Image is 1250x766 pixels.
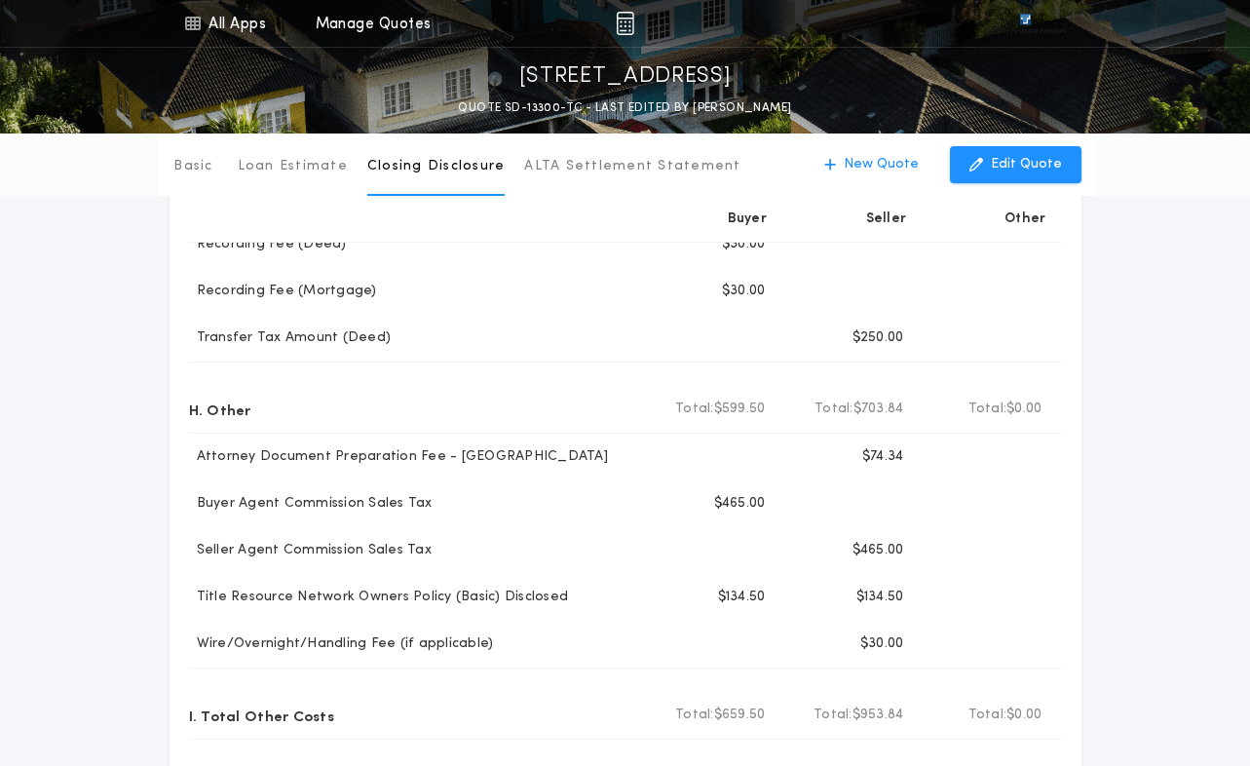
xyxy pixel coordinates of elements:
[856,588,904,607] p: $134.50
[189,328,392,348] p: Transfer Tax Amount (Deed)
[714,400,766,419] span: $599.50
[189,700,335,731] p: I. Total Other Costs
[862,447,904,467] p: $74.34
[722,235,766,254] p: $30.00
[189,588,569,607] p: Title Resource Network Owners Policy (Basic) Disclosed
[852,328,904,348] p: $250.00
[722,282,766,301] p: $30.00
[189,634,494,654] p: Wire/Overnight/Handling Fee (if applicable)
[844,155,919,174] p: New Quote
[852,706,904,725] span: $953.84
[714,494,766,514] p: $465.00
[189,447,608,467] p: Attorney Document Preparation Fee - [GEOGRAPHIC_DATA]
[814,706,852,725] b: Total:
[950,146,1081,183] button: Edit Quote
[367,157,506,176] p: Closing Disclosure
[718,588,766,607] p: $134.50
[968,706,1007,725] b: Total:
[852,541,904,560] p: $465.00
[458,98,791,118] p: QUOTE SD-13300-TC - LAST EDITED BY [PERSON_NAME]
[173,157,212,176] p: Basic
[675,706,714,725] b: Total:
[728,210,767,229] p: Buyer
[519,61,732,93] p: [STREET_ADDRESS]
[853,400,904,419] span: $703.84
[189,494,433,514] p: Buyer Agent Commission Sales Tax
[984,14,1066,33] img: vs-icon
[805,146,938,183] button: New Quote
[968,400,1007,419] b: Total:
[189,235,347,254] p: Recording Fee (Deed)
[238,157,348,176] p: Loan Estimate
[1006,706,1042,725] span: $0.00
[189,394,251,425] p: H. Other
[1006,400,1042,419] span: $0.00
[189,541,432,560] p: Seller Agent Commission Sales Tax
[675,400,714,419] b: Total:
[860,634,904,654] p: $30.00
[1004,210,1045,229] p: Other
[814,400,853,419] b: Total:
[189,282,377,301] p: Recording Fee (Mortgage)
[991,155,1062,174] p: Edit Quote
[524,157,740,176] p: ALTA Settlement Statement
[616,12,634,35] img: img
[866,210,907,229] p: Seller
[714,706,766,725] span: $659.50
